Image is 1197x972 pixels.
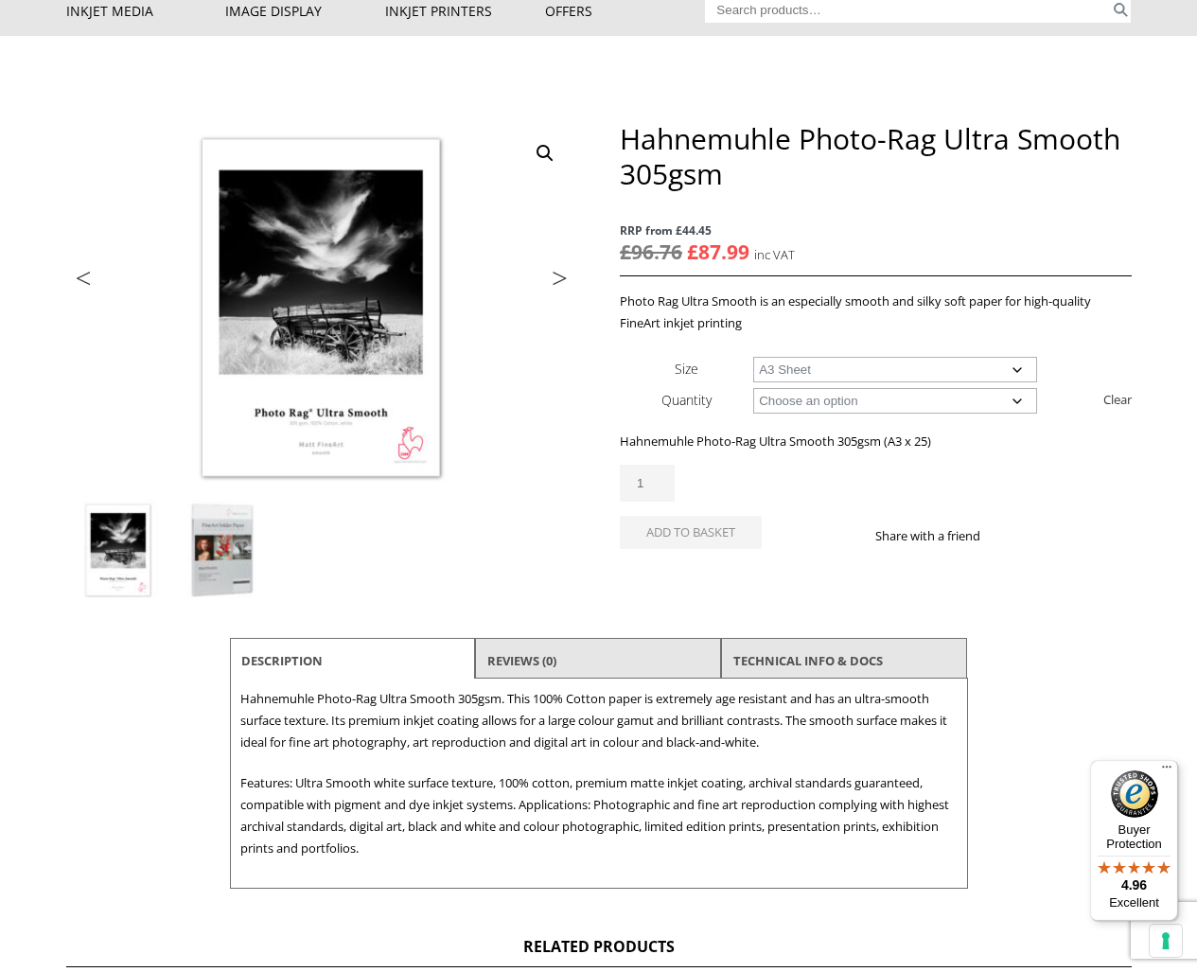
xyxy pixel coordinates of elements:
a: Description [241,644,323,678]
a: Clear options [1103,384,1132,415]
p: Hahnemuhle Photo-Rag Ultra Smooth 305gsm. This 100% Cotton paper is extremely age resistant and h... [240,688,958,753]
span: £ [687,239,698,265]
p: Excellent [1090,895,1178,910]
img: Hahnemuhle Photo-Rag Ultra Smooth 305gsm - Image 2 [171,500,273,602]
h1: Hahnemuhle Photo-Rag Ultra Smooth 305gsm [620,121,1131,191]
img: Trusted Shops Trustmark [1111,770,1158,818]
label: Size [675,360,698,378]
p: Photo Rag Ultra Smooth is an especially smooth and silky soft paper for high-quality FineArt inkj... [620,291,1131,334]
bdi: 87.99 [687,239,749,265]
p: Buyer Protection [1090,822,1178,851]
label: Quantity [661,391,712,409]
p: Hahnemuhle Photo-Rag Ultra Smooth 305gsm (A3 x 25) [620,431,1131,452]
a: View full-screen image gallery [528,136,562,170]
span: £ [620,239,631,265]
button: Trusted Shops TrustmarkBuyer Protection4.96Excellent [1090,760,1178,921]
img: twitter sharing button [1026,528,1041,543]
input: Product quantity [620,465,675,502]
a: Reviews (0) [487,644,556,678]
bdi: 96.76 [620,239,682,265]
button: Your consent preferences for tracking technologies [1150,925,1182,957]
p: Share with a friend [875,525,1003,547]
img: Hahnemuhle Photo-Rag Ultra Smooth 305gsm [67,500,169,602]
a: TECHNICAL INFO & DOCS [733,644,883,678]
span: RRP from £44.45 [620,220,1131,241]
h2: Related products [66,936,1132,967]
p: Features: Ultra Smooth white surface texture, 100% cotton, premium matte inkjet coating, archival... [240,772,958,859]
span: 4.96 [1121,877,1147,892]
button: Menu [1155,760,1178,783]
button: Add to basket [620,516,762,549]
img: email sharing button [1048,528,1064,543]
img: facebook sharing button [1003,528,1018,543]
